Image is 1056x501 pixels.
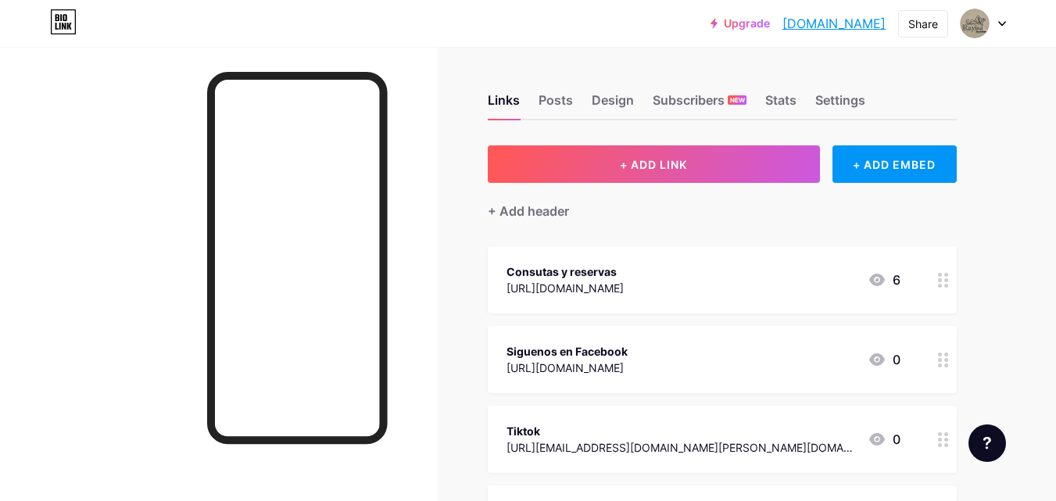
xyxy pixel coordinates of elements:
div: [URL][EMAIL_ADDRESS][DOMAIN_NAME][PERSON_NAME][DOMAIN_NAME] [507,439,855,456]
div: Consutas y reservas [507,263,624,280]
div: [URL][DOMAIN_NAME] [507,360,628,376]
div: Share [908,16,938,32]
div: Design [592,91,634,119]
div: Posts [539,91,573,119]
div: + ADD EMBED [832,145,957,183]
div: + Add header [488,202,569,220]
div: 6 [868,270,900,289]
a: Upgrade [711,17,770,30]
div: Tiktok [507,423,855,439]
div: Subscribers [653,91,746,119]
div: [URL][DOMAIN_NAME] [507,280,624,296]
div: Links [488,91,520,119]
div: 0 [868,350,900,369]
a: [DOMAIN_NAME] [782,14,886,33]
button: + ADD LINK [488,145,820,183]
div: Settings [815,91,865,119]
span: + ADD LINK [620,158,687,171]
div: 0 [868,430,900,449]
div: Stats [765,91,796,119]
img: Rayisa Tours [960,9,990,38]
div: Siguenos en Facebook [507,343,628,360]
span: NEW [730,95,745,105]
